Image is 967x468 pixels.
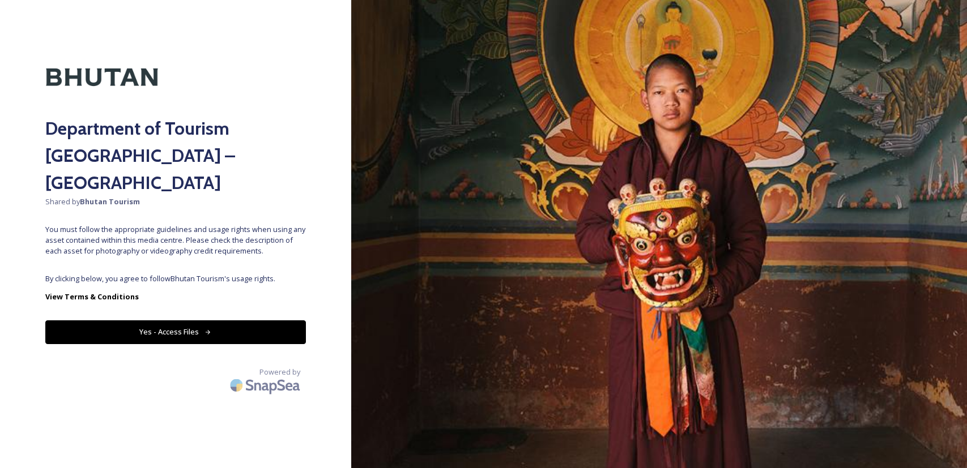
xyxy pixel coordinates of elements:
[45,224,306,257] span: You must follow the appropriate guidelines and usage rights when using any asset contained within...
[45,273,306,284] span: By clicking below, you agree to follow Bhutan Tourism 's usage rights.
[45,45,159,109] img: Kingdom-of-Bhutan-Logo.png
[80,196,140,207] strong: Bhutan Tourism
[45,291,139,302] strong: View Terms & Conditions
[45,196,306,207] span: Shared by
[45,290,306,303] a: View Terms & Conditions
[45,115,306,196] h2: Department of Tourism [GEOGRAPHIC_DATA] – [GEOGRAPHIC_DATA]
[227,372,306,398] img: SnapSea Logo
[45,320,306,344] button: Yes - Access Files
[259,367,300,377] span: Powered by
